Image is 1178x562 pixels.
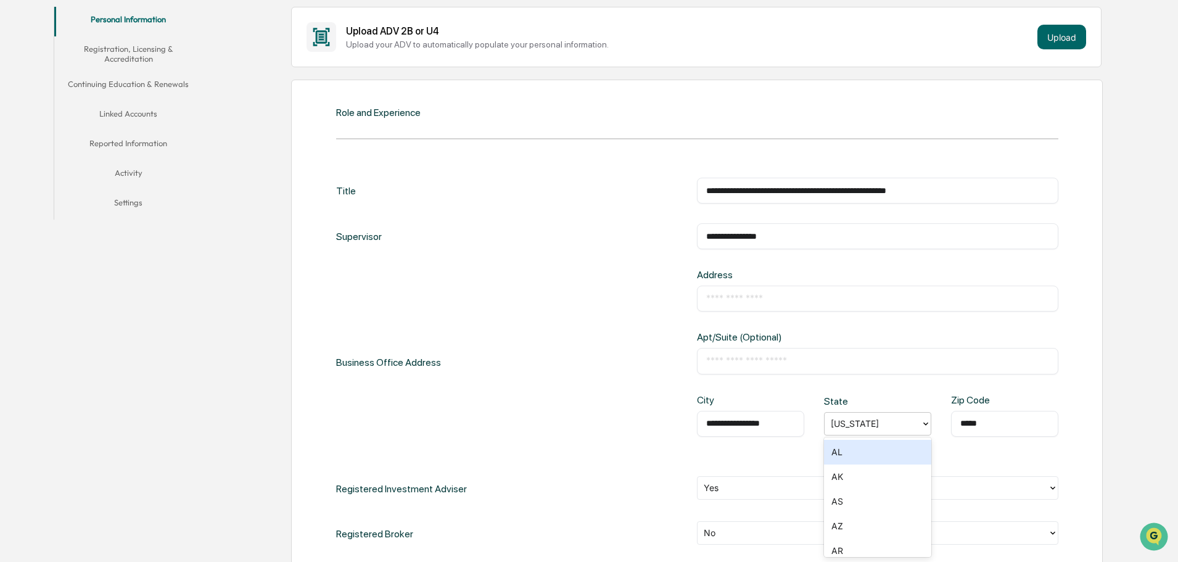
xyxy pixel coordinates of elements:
button: Personal Information [54,7,202,36]
button: Activity [54,160,202,190]
a: Powered byPylon [87,209,149,218]
span: Data Lookup [25,179,78,191]
div: 🗄️ [89,157,99,167]
a: 🗄️Attestations [84,151,158,173]
div: Registered Investment Adviser [336,476,467,502]
img: 1746055101610-c473b297-6a78-478c-a979-82029cc54cd1 [12,94,35,117]
button: Continuing Education & Renewals [54,72,202,101]
button: Registration, Licensing & Accreditation [54,36,202,72]
div: Role and Experience [336,107,421,118]
p: How can we help? [12,26,224,46]
button: Start new chat [210,98,224,113]
div: AS [824,489,931,514]
div: Address [697,269,860,281]
button: Reported Information [54,131,202,160]
div: Zip Code [951,394,999,406]
button: Settings [54,190,202,220]
div: Start new chat [42,94,202,107]
div: Upload your ADV to automatically populate your personal information. [346,39,1032,49]
div: State [824,395,872,407]
div: We're available if you need us! [42,107,156,117]
input: Clear [32,56,204,69]
div: Apt/Suite (Optional) [697,331,860,343]
iframe: Open customer support [1139,521,1172,555]
div: secondary tabs example [54,7,202,220]
div: 🔎 [12,180,22,190]
div: Business Office Address [336,269,441,456]
a: 🖐️Preclearance [7,151,84,173]
div: Supervisor [336,223,382,249]
a: 🔎Data Lookup [7,174,83,196]
span: Attestations [102,155,153,168]
span: Pylon [123,209,149,218]
span: Preclearance [25,155,80,168]
button: Linked Accounts [54,101,202,131]
div: 🖐️ [12,157,22,167]
div: City [697,394,745,406]
div: Registered Broker [336,521,413,547]
div: Title [336,178,356,204]
button: Upload [1037,25,1086,49]
div: AL [824,440,931,465]
div: AK [824,465,931,489]
div: Upload ADV 2B or U4 [346,25,1032,37]
div: AZ [824,514,931,539]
